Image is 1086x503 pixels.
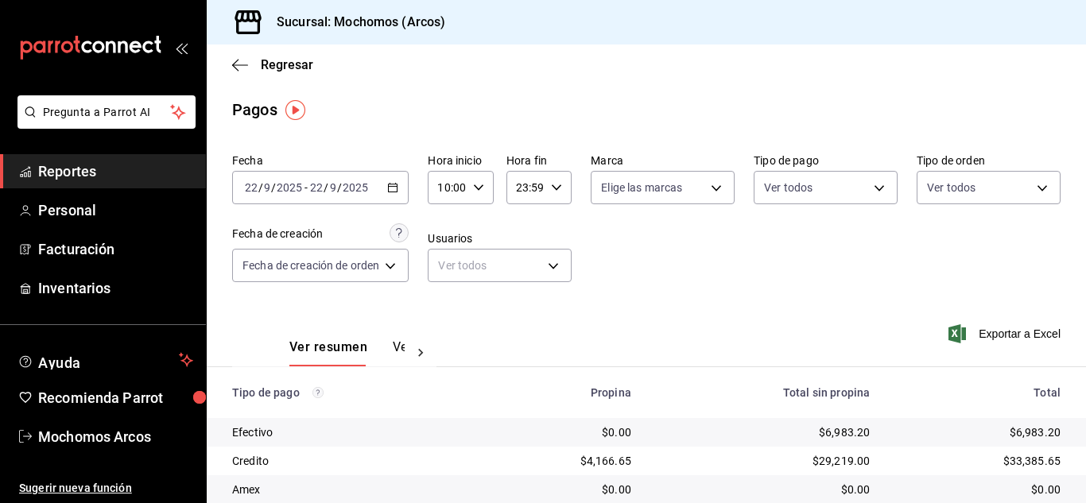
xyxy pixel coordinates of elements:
[494,482,630,497] div: $0.00
[754,155,898,166] label: Tipo de pago
[342,181,369,194] input: ----
[428,155,493,166] label: Hora inicio
[271,181,276,194] span: /
[927,180,975,195] span: Ver todos
[337,181,342,194] span: /
[506,155,572,166] label: Hora fin
[289,339,405,366] div: navigation tabs
[285,100,305,120] img: Tooltip marker
[232,453,468,469] div: Credito
[232,98,277,122] div: Pagos
[324,181,328,194] span: /
[232,155,409,166] label: Fecha
[895,424,1061,440] div: $6,983.20
[657,386,870,399] div: Total sin propina
[17,95,196,129] button: Pregunta a Parrot AI
[244,181,258,194] input: --
[232,482,468,497] div: Amex
[428,233,572,244] label: Usuarios
[895,482,1061,497] div: $0.00
[657,424,870,440] div: $6,983.20
[261,57,313,72] span: Regresar
[38,238,193,260] span: Facturación
[242,257,379,273] span: Fecha de creación de orden
[657,453,870,469] div: $29,219.00
[312,387,324,398] svg: Los pagos realizados con Pay y otras terminales son montos brutos.
[43,104,171,121] span: Pregunta a Parrot AI
[232,386,468,399] div: Tipo de pago
[494,424,630,440] div: $0.00
[329,181,337,194] input: --
[601,180,682,195] span: Elige las marcas
[764,180,813,195] span: Ver todos
[11,115,196,132] a: Pregunta a Parrot AI
[657,482,870,497] div: $0.00
[232,226,323,242] div: Fecha de creación
[38,199,193,221] span: Personal
[38,426,193,447] span: Mochomos Arcos
[309,181,324,194] input: --
[895,453,1061,469] div: $33,385.65
[895,386,1061,399] div: Total
[393,339,452,366] button: Ver pagos
[38,277,193,299] span: Inventarios
[276,181,303,194] input: ----
[289,339,367,366] button: Ver resumen
[264,13,445,32] h3: Sucursal: Mochomos (Arcos)
[428,249,572,282] div: Ver todos
[38,161,193,182] span: Reportes
[263,181,271,194] input: --
[232,424,468,440] div: Efectivo
[258,181,263,194] span: /
[304,181,308,194] span: -
[917,155,1061,166] label: Tipo de orden
[19,480,193,497] span: Sugerir nueva función
[38,350,173,370] span: Ayuda
[591,155,735,166] label: Marca
[175,41,188,54] button: open_drawer_menu
[38,387,193,408] span: Recomienda Parrot
[494,386,630,399] div: Propina
[952,324,1061,343] button: Exportar a Excel
[232,57,313,72] button: Regresar
[494,453,630,469] div: $4,166.65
